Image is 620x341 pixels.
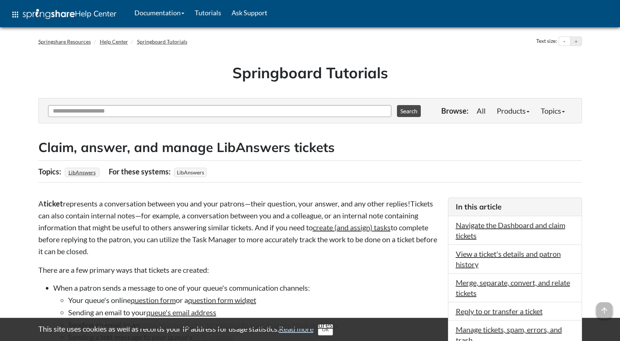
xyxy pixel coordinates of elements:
span: arrow_upward [596,302,613,319]
a: Products [491,103,535,118]
h1: Springboard Tutorials [44,62,576,83]
div: Topics: [38,164,63,179]
span: apps [11,10,20,19]
a: email address that is forwarded to your queue's email address [139,320,336,329]
a: View a ticket's details and patron history [456,249,561,269]
a: arrow_upward [596,303,613,312]
a: apps Help Center [6,3,122,26]
p: Browse: [441,105,468,116]
p: A represents a conversation between you and your patrons—their question, your answer, and any oth... [38,198,441,257]
a: Tutorials [190,3,226,22]
a: create (and assign) tasks [313,223,391,232]
h3: In this article [456,202,574,212]
span: Tickets can also contain internal notes—for example, a conversation between you and a colleague, ... [38,199,437,256]
a: LibAnswers [67,167,97,178]
li: Sending an email to your [68,307,441,318]
span: Help Center [75,9,117,18]
li: Sending an email to an . [68,319,441,330]
button: Increase text size [570,37,582,46]
li: Your queue's online or a [68,295,441,305]
a: Help Center [100,38,128,45]
a: Merge, separate, convert, and relate tickets [456,278,570,297]
div: For these systems: [109,164,172,179]
a: All [471,103,491,118]
a: question form [131,296,176,304]
a: Reply to or transfer a ticket [456,307,543,316]
button: Search [397,105,421,117]
div: Text size: [535,37,559,46]
span: LibAnswers [174,168,207,177]
h2: Claim, answer, and manage LibAnswers tickets [38,138,582,157]
a: queue's email address [146,308,216,317]
img: Springshare [23,9,75,19]
strong: ticket [44,199,63,208]
a: Navigate the Dashboard and claim tickets [456,221,565,240]
a: Ask Support [226,3,273,22]
button: Decrease text size [559,37,570,46]
p: There are a few primary ways that tickets are created: [38,265,441,275]
a: Documentation [129,3,190,22]
div: This site uses cookies as well as records your IP address for usage statistics. [31,323,589,335]
a: question form widget [188,296,256,304]
a: Springboard Tutorials [137,38,187,45]
a: Springshare Resources [38,38,91,45]
a: Topics [535,103,570,118]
